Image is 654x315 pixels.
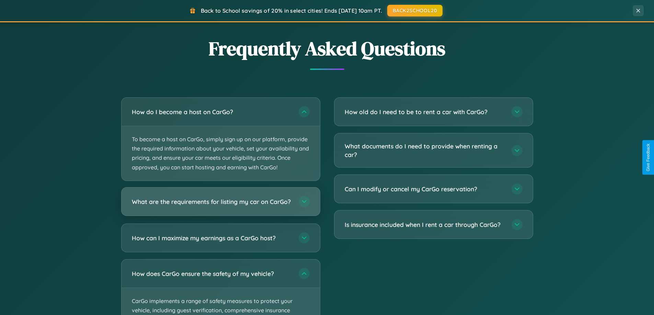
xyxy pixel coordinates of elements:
[345,142,505,159] h3: What documents do I need to provide when renting a car?
[345,108,505,116] h3: How old do I need to be to rent a car with CarGo?
[132,197,292,206] h3: What are the requirements for listing my car on CarGo?
[345,220,505,229] h3: Is insurance included when I rent a car through CarGo?
[132,108,292,116] h3: How do I become a host on CarGo?
[122,126,320,181] p: To become a host on CarGo, simply sign up on our platform, provide the required information about...
[132,233,292,242] h3: How can I maximize my earnings as a CarGo host?
[646,144,651,171] div: Give Feedback
[201,7,382,14] span: Back to School savings of 20% in select cities! Ends [DATE] 10am PT.
[345,185,505,193] h3: Can I modify or cancel my CarGo reservation?
[132,269,292,278] h3: How does CarGo ensure the safety of my vehicle?
[121,35,533,62] h2: Frequently Asked Questions
[387,5,443,16] button: BACK2SCHOOL20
